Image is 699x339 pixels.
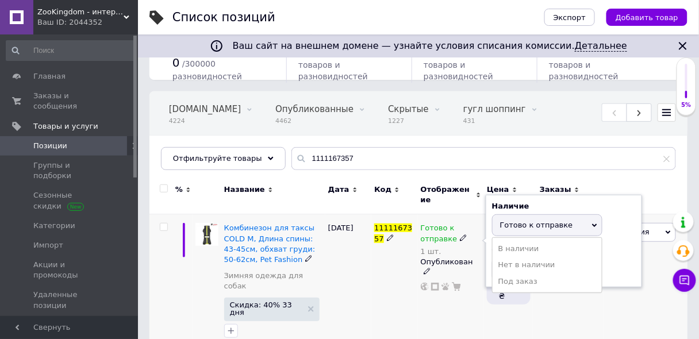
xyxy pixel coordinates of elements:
span: Заказы и сообщения [33,91,106,111]
button: Добавить товар [606,9,688,26]
div: Список позиций [172,11,275,24]
span: % [175,184,183,195]
span: Дата [328,184,349,195]
div: 5% [677,101,696,109]
span: 1227 [388,117,429,125]
span: Сезонные скидки [33,190,106,211]
li: Под заказ [493,273,602,290]
span: 4462 [275,117,354,125]
span: 1357 [549,44,578,58]
span: / 300000 разновидностей [172,59,242,82]
span: товаров и разновидностей [298,60,368,81]
span: Акции и промокоды [33,260,106,280]
div: 1 шт. [421,247,481,256]
input: Поиск [6,40,136,61]
span: Импорт [33,240,63,251]
span: Добавить товар [616,13,678,22]
svg: Закрыть [676,39,690,53]
span: 3105 [424,44,453,58]
span: Код [374,184,391,195]
span: товаров и разновидностей [549,60,619,81]
span: Группы и подборки [33,160,106,181]
span: Готово к отправке [500,221,573,229]
span: Главная [33,71,66,82]
span: Категории [33,221,75,231]
button: Экспорт [544,9,595,26]
span: Готово к отправке [421,224,458,246]
input: Поиск по названию позиции, артикулу и поисковым запросам [291,147,676,170]
span: гугл шоппинг [463,104,526,114]
span: Отфильтруйте товары [173,154,262,163]
a: Зимняя одежда для собак [224,271,322,291]
span: Скрытые [388,104,429,114]
div: Ваш ID: 2044352 [37,17,138,28]
span: Экспорт [554,13,586,22]
span: Скидка: 40% 33 дня [230,301,302,316]
div: Опубликован [421,257,481,278]
span: ZooKingdom - интернет-магазин зоотоваров с заботой о Вас [37,7,124,17]
div: Наличие [492,201,636,211]
span: Цена [487,184,509,195]
img: Комбинезон для таксы COLD M, Длина спины: 43-45см, обхват груди: 50-62см, Pet Fashion [195,223,218,246]
button: Чат с покупателем [673,269,696,292]
span: Товары и услуги [33,121,98,132]
span: 0 [172,56,180,70]
span: Опубликованные [275,104,354,114]
a: Комбинезон для таксы COLD M, Длина спины: 43-45см, обхват груди: 50-62см, Pet Fashion [224,224,316,264]
span: Удаленные позиции [33,290,106,310]
span: Отображение [421,184,473,205]
span: Позиции [33,141,67,151]
span: Название [224,184,265,195]
a: Детальнее [575,40,627,52]
span: Ваш сайт на внешнем домене — узнайте условия списания комиссии. [233,40,628,52]
span: 4224 [169,117,241,125]
span: Заказы [540,184,571,195]
span: товаров и разновидностей [424,60,493,81]
li: Нет в наличии [493,257,602,273]
li: В наличии [493,241,602,257]
span: [DOMAIN_NAME] [169,104,241,114]
span: 1111167357 [374,224,412,242]
span: 431 [463,117,526,125]
span: 4462 [298,44,328,58]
